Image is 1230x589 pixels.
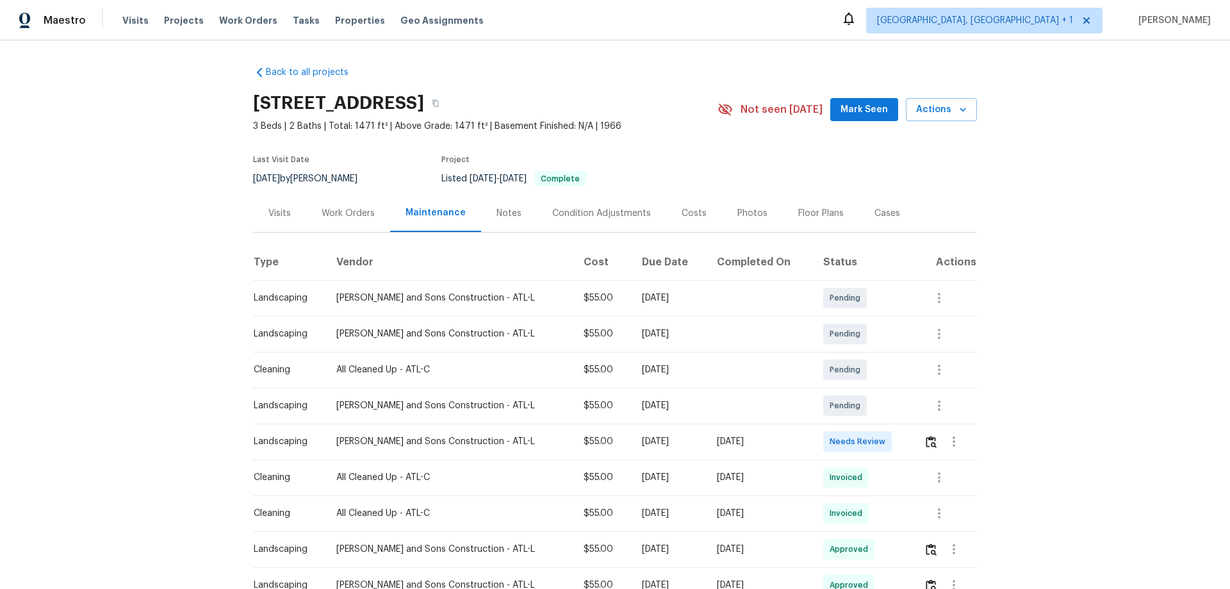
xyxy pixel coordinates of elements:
div: Landscaping [254,399,316,412]
span: Pending [830,328,865,340]
div: All Cleaned Up - ATL-C [336,471,563,484]
div: Visits [268,207,291,220]
span: 3 Beds | 2 Baths | Total: 1471 ft² | Above Grade: 1471 ft² | Basement Finished: N/A | 1966 [253,120,717,133]
div: Landscaping [254,543,316,556]
div: [DATE] [642,292,696,304]
th: Completed On [707,244,813,280]
span: Pending [830,399,865,412]
span: Pending [830,363,865,376]
div: Cleaning [254,363,316,376]
div: [DATE] [642,507,696,520]
div: [DATE] [642,328,696,340]
div: $55.00 [584,435,621,448]
div: $55.00 [584,471,621,484]
th: Status [813,244,914,280]
div: [PERSON_NAME] and Sons Construction - ATL-L [336,399,563,412]
div: All Cleaned Up - ATL-C [336,507,563,520]
span: Work Orders [219,14,277,27]
span: [DATE] [253,174,280,183]
button: Actions [906,98,977,122]
span: Needs Review [830,435,890,448]
span: Listed [441,174,586,183]
th: Actions [914,244,977,280]
span: Pending [830,292,865,304]
button: Review Icon [924,534,939,565]
div: $55.00 [584,363,621,376]
span: Project [441,156,470,163]
div: Cleaning [254,471,316,484]
div: $55.00 [584,399,621,412]
span: Complete [536,175,585,183]
img: Review Icon [926,436,937,448]
span: Properties [335,14,385,27]
a: Back to all projects [253,66,376,79]
span: Invoiced [830,507,867,520]
div: [DATE] [642,363,696,376]
span: Geo Assignments [400,14,484,27]
span: Approved [830,543,873,556]
span: [PERSON_NAME] [1133,14,1211,27]
span: - [470,174,527,183]
div: $55.00 [584,507,621,520]
div: [PERSON_NAME] and Sons Construction - ATL-L [336,543,563,556]
div: Maintenance [406,206,466,219]
div: $55.00 [584,328,621,340]
div: [PERSON_NAME] and Sons Construction - ATL-L [336,292,563,304]
div: Notes [496,207,521,220]
th: Vendor [326,244,573,280]
th: Due Date [632,244,707,280]
div: by [PERSON_NAME] [253,171,373,187]
div: Cleaning [254,507,316,520]
span: Not seen [DATE] [741,103,823,116]
th: Type [253,244,326,280]
div: [PERSON_NAME] and Sons Construction - ATL-L [336,328,563,340]
span: Maestro [44,14,86,27]
span: Mark Seen [840,102,888,118]
img: Review Icon [926,543,937,556]
div: Landscaping [254,435,316,448]
div: [DATE] [717,471,803,484]
div: Cases [874,207,900,220]
div: [DATE] [717,435,803,448]
div: [DATE] [642,399,696,412]
span: Visits [122,14,149,27]
span: Projects [164,14,204,27]
div: Landscaping [254,328,316,340]
span: Last Visit Date [253,156,309,163]
div: Floor Plans [798,207,844,220]
h2: [STREET_ADDRESS] [253,97,424,110]
th: Cost [573,244,632,280]
span: [DATE] [500,174,527,183]
span: Actions [916,102,967,118]
div: [DATE] [717,543,803,556]
span: Invoiced [830,471,867,484]
div: All Cleaned Up - ATL-C [336,363,563,376]
span: [DATE] [470,174,496,183]
span: [GEOGRAPHIC_DATA], [GEOGRAPHIC_DATA] + 1 [877,14,1073,27]
button: Review Icon [924,426,939,457]
div: Costs [682,207,707,220]
div: [DATE] [642,543,696,556]
div: Photos [737,207,767,220]
button: Copy Address [424,92,447,115]
div: [PERSON_NAME] and Sons Construction - ATL-L [336,435,563,448]
div: $55.00 [584,292,621,304]
div: [DATE] [642,471,696,484]
div: Work Orders [322,207,375,220]
span: Tasks [293,16,320,25]
div: Condition Adjustments [552,207,651,220]
button: Mark Seen [830,98,898,122]
div: [DATE] [642,435,696,448]
div: Landscaping [254,292,316,304]
div: $55.00 [584,543,621,556]
div: [DATE] [717,507,803,520]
